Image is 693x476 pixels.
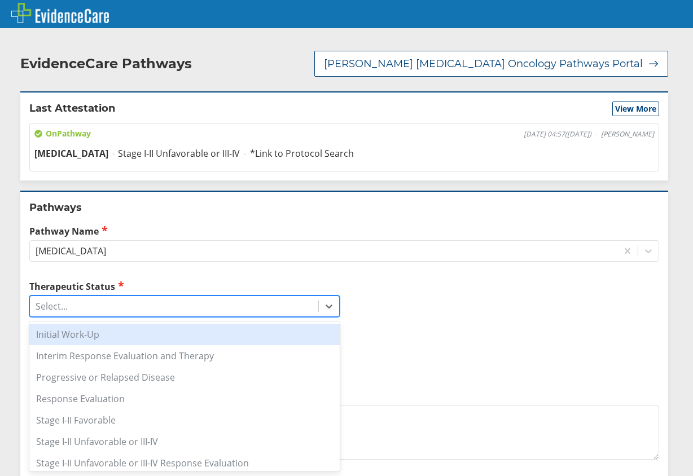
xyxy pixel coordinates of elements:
[314,51,668,77] button: [PERSON_NAME] [MEDICAL_DATA] Oncology Pathways Portal
[29,345,340,367] div: Interim Response Evaluation and Therapy
[29,409,340,431] div: Stage I-II Favorable
[615,103,656,114] span: View More
[118,147,240,160] span: Stage I-II Unfavorable or III-IV
[29,102,115,116] h2: Last Attestation
[29,280,340,293] label: Therapeutic Status
[29,390,659,403] label: Additional Details
[324,57,643,70] span: [PERSON_NAME] [MEDICAL_DATA] Oncology Pathways Portal
[612,102,659,116] button: View More
[20,55,192,72] h2: EvidenceCare Pathways
[36,245,106,257] div: [MEDICAL_DATA]
[29,367,340,388] div: Progressive or Relapsed Disease
[29,388,340,409] div: Response Evaluation
[601,130,654,139] span: [PERSON_NAME]
[36,300,68,312] div: Select...
[34,128,91,139] span: On Pathway
[29,224,659,237] label: Pathway Name
[250,147,354,160] span: *Link to Protocol Search
[34,147,108,160] span: [MEDICAL_DATA]
[29,324,340,345] div: Initial Work-Up
[524,130,591,139] span: [DATE] 04:57 ( [DATE] )
[29,452,340,474] div: Stage I-II Unfavorable or III-IV Response Evaluation
[29,431,340,452] div: Stage I-II Unfavorable or III-IV
[29,201,659,214] h2: Pathways
[11,3,109,23] img: EvidenceCare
